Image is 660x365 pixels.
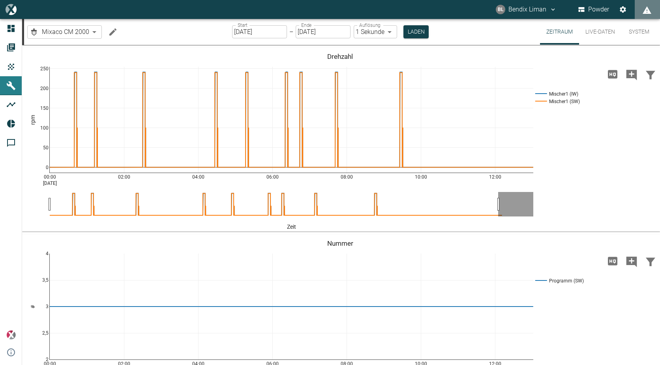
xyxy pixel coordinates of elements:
div: BL [496,5,505,14]
button: Kommentar hinzufügen [622,251,641,271]
button: Machine bearbeiten [105,24,121,40]
button: Daten filtern [641,251,660,271]
button: Laden [403,25,429,38]
img: Xplore Logo [6,330,16,340]
button: Live-Daten [579,19,621,45]
a: Mixaco CM 2000 [29,27,89,37]
button: Zeitraum [540,19,579,45]
input: DD.MM.YYYY [296,25,351,38]
button: Daten filtern [641,64,660,85]
span: Hohe Auflösung [603,70,622,77]
span: Hohe Auflösung [603,257,622,264]
img: logo [6,4,16,15]
p: – [289,27,293,36]
label: Ende [301,22,311,28]
div: 1 Sekunde [354,25,397,38]
button: Einstellungen [616,2,630,17]
input: DD.MM.YYYY [232,25,287,38]
button: bendix.liman@kansaihelios-cws.de [495,2,558,17]
label: Auflösung [359,22,381,28]
span: Mixaco CM 2000 [42,27,89,36]
button: Powder [577,2,611,17]
button: System [621,19,657,45]
button: Kommentar hinzufügen [622,64,641,85]
label: Start [238,22,247,28]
